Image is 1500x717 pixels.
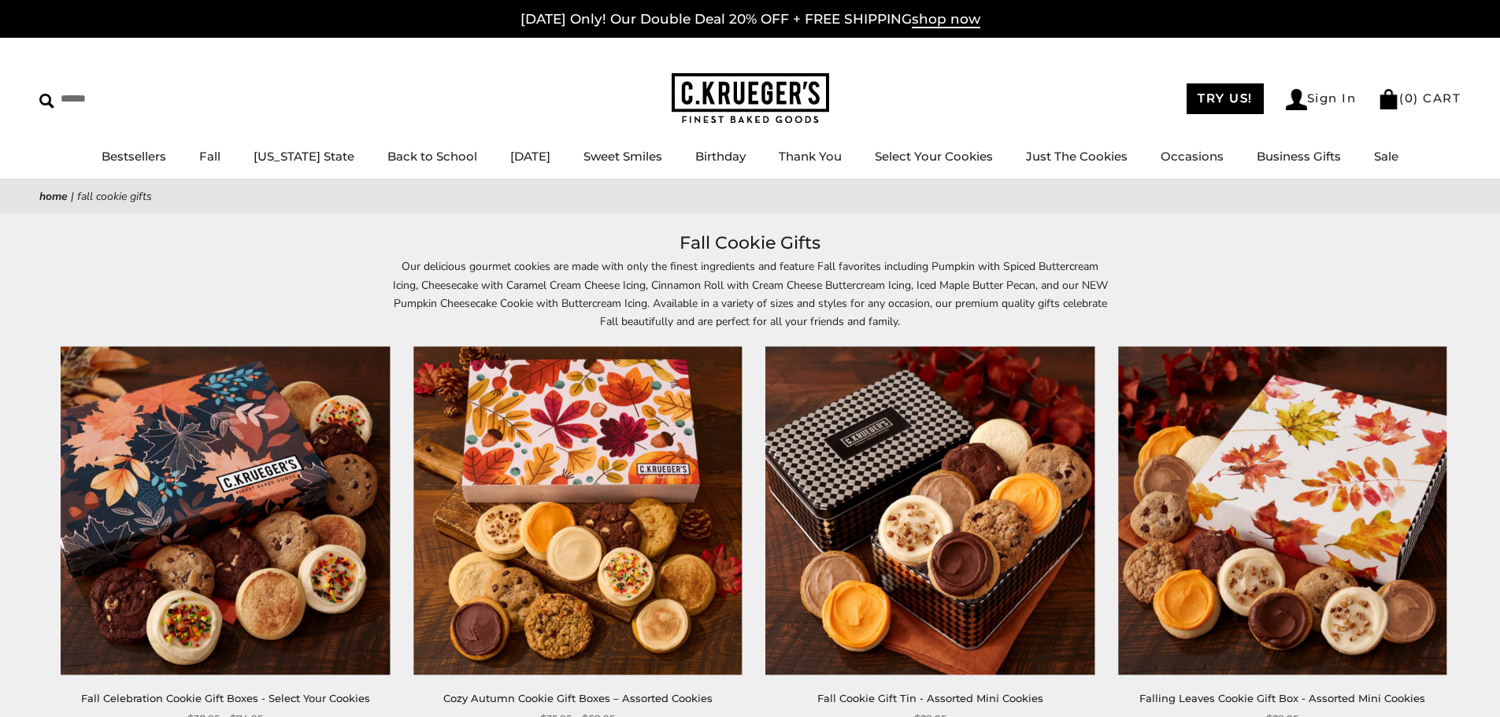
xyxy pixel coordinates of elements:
img: Fall Cookie Gift Tin - Assorted Mini Cookies [766,346,1094,674]
a: [DATE] Only! Our Double Deal 20% OFF + FREE SHIPPINGshop now [520,11,980,28]
img: Account [1286,89,1307,110]
h1: Fall Cookie Gifts [63,229,1437,257]
a: Fall [199,149,220,164]
a: Fall Celebration Cookie Gift Boxes - Select Your Cookies [81,692,370,704]
img: Bag [1378,89,1399,109]
a: [US_STATE] State [254,149,354,164]
a: Home [39,189,68,204]
a: [DATE] [510,149,550,164]
a: Sweet Smiles [583,149,662,164]
a: Fall Cookie Gift Tin - Assorted Mini Cookies [817,692,1043,704]
a: Back to School [387,149,477,164]
a: Sale [1374,149,1398,164]
img: C.KRUEGER'S [672,73,829,124]
img: Falling Leaves Cookie Gift Box - Assorted Mini Cookies [1118,346,1446,674]
span: 0 [1405,91,1414,105]
span: | [71,189,74,204]
a: Occasions [1161,149,1224,164]
a: Business Gifts [1257,149,1341,164]
a: Thank You [779,149,842,164]
a: Just The Cookies [1026,149,1128,164]
a: Falling Leaves Cookie Gift Box - Assorted Mini Cookies [1139,692,1425,704]
nav: breadcrumbs [39,187,1461,205]
a: Sign In [1286,89,1357,110]
a: TRY US! [1187,83,1264,114]
img: Cozy Autumn Cookie Gift Boxes – Assorted Cookies [413,346,742,674]
a: (0) CART [1378,91,1461,105]
a: Bestsellers [102,149,166,164]
a: Select Your Cookies [875,149,993,164]
span: Our delicious gourmet cookies are made with only the finest ingredients and feature Fall favorite... [393,259,1108,328]
img: Search [39,94,54,109]
span: shop now [912,11,980,28]
input: Search [39,87,227,111]
a: Cozy Autumn Cookie Gift Boxes – Assorted Cookies [443,692,713,704]
span: Fall Cookie Gifts [77,189,152,204]
a: Birthday [695,149,746,164]
img: Fall Celebration Cookie Gift Boxes - Select Your Cookies [61,346,390,674]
